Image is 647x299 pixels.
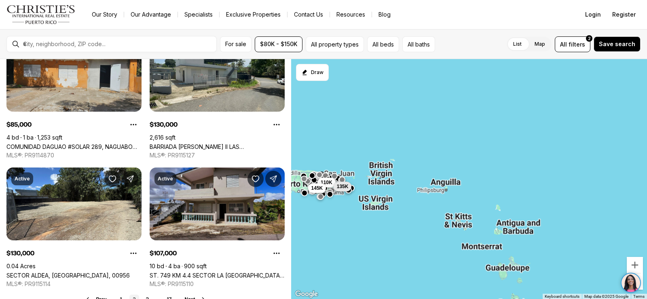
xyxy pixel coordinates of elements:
img: logo [6,5,76,24]
label: Map [528,37,552,51]
img: be3d4b55-7850-4bcb-9297-a2f9cd376e78.png [5,5,23,23]
button: Property options [269,245,285,261]
span: For sale [225,41,246,47]
button: Save search [594,36,641,52]
button: Save Property: ST. 749 KM 4.4 SECTOR LA LOMA BO. QUEBRADA GRANDE [247,171,264,187]
button: All baths [402,36,435,52]
button: Property options [269,117,285,133]
a: Exclusive Properties [220,9,287,20]
button: 145K [308,183,326,193]
button: 110K [317,178,336,187]
span: 145K [311,185,323,191]
a: ST. 749 KM 4.4 SECTOR LA LOMA BO. QUEBRADA GRANDE, BARRANQUITAS PR, 00794 [150,272,285,279]
p: Active [158,176,173,182]
a: Our Advantage [124,9,178,20]
button: All property types [306,36,364,52]
span: 2 [588,35,591,42]
span: Register [612,11,636,18]
a: Resources [330,9,372,20]
button: Share Property [122,171,138,187]
button: All beds [367,36,399,52]
button: Allfilters2 [555,36,590,52]
a: Our Story [85,9,124,20]
button: $80K - $150K [255,36,302,52]
button: Start drawing [296,64,329,81]
span: filters [569,40,585,49]
a: SECTOR ALDEA, BAYAMON PR, 00956 [6,272,130,279]
button: Register [607,6,641,23]
a: Blog [372,9,397,20]
p: Active [15,176,30,182]
button: Property options [125,245,142,261]
span: All [560,40,567,49]
a: BARRIADA GONZALEZ II LAS CUEVAS #6, TRUJILLO ALTO PR, 00976 [150,143,285,150]
button: Share Property [265,171,281,187]
button: Login [580,6,606,23]
button: For sale [220,36,252,52]
button: Save Property: SECTOR ALDEA [104,171,121,187]
span: 110K [321,179,332,186]
button: Zoom in [627,257,643,273]
span: Save search [599,41,635,47]
label: List [507,37,528,51]
button: 135K [334,182,352,191]
span: 135K [337,183,349,190]
button: Property options [125,117,142,133]
span: Login [585,11,601,18]
a: COMUNIDAD DAGUAO #SOLAR 289, NAGUABO PR, 00718 [6,143,142,150]
button: Contact Us [288,9,330,20]
span: Map data ©2025 Google [584,294,628,299]
a: Specialists [178,9,219,20]
span: $80K - $150K [260,41,297,47]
